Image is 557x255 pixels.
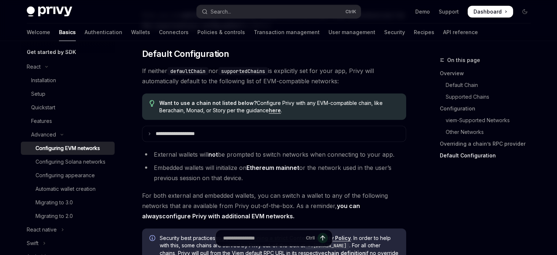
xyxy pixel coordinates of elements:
input: Ask a question... [223,230,303,246]
button: Open search [197,5,361,18]
div: Quickstart [31,103,55,112]
span: For both external and embedded wallets, you can switch a wallet to any of the following networks ... [142,190,406,221]
strong: Ethereum mainnet [246,164,299,171]
div: Configuring appearance [36,171,95,180]
a: Migrating to 3.0 [21,196,115,209]
a: Installation [21,74,115,87]
a: Default Configuration [440,150,536,161]
a: API reference [443,23,478,41]
div: Installation [31,76,56,85]
a: Overriding a chain’s RPC provider [440,138,536,150]
a: Security [384,23,405,41]
strong: not [208,151,218,158]
a: Migrating to 2.0 [21,210,115,223]
a: Demo [415,8,430,15]
div: Configuring Solana networks [36,157,105,166]
button: Toggle React section [21,60,115,73]
svg: Tip [149,100,155,107]
a: Supported Chains [440,91,536,103]
div: Swift [27,239,38,248]
a: Policies & controls [197,23,245,41]
a: Overview [440,68,536,79]
a: here [269,107,281,114]
li: Embedded wallets will initialize on or the network used in the user’s previous session on that de... [142,163,406,183]
a: Basics [59,23,76,41]
span: If neither nor is explicitly set for your app, Privy will automatically default to the following ... [142,66,406,86]
code: defaultChain [167,67,208,75]
a: Dashboard [468,6,513,18]
a: Configuring EVM networks [21,142,115,155]
button: Toggle React native section [21,223,115,236]
a: Features [21,114,115,128]
img: dark logo [27,7,72,17]
a: Default Chain [440,79,536,91]
div: Migrating to 3.0 [36,198,73,207]
div: Migrating to 2.0 [36,212,73,221]
div: Search... [211,7,231,16]
strong: you can always . [142,202,360,220]
a: Configuring appearance [21,169,115,182]
a: Configuring Solana networks [21,155,115,168]
a: Quickstart [21,101,115,114]
a: Automatic wallet creation [21,182,115,196]
div: Setup [31,90,45,98]
code: supportedChains [218,67,268,75]
span: Ctrl K [345,9,356,15]
button: Send message [318,233,328,243]
a: Wallets [131,23,150,41]
a: Setup [21,87,115,101]
a: Recipes [414,23,434,41]
a: Configuration [440,103,536,114]
div: Advanced [31,130,56,139]
div: React native [27,225,57,234]
strong: Want to use a chain not listed below? [159,100,257,106]
div: React [27,62,41,71]
button: Toggle Swift section [21,237,115,250]
a: Transaction management [254,23,320,41]
span: Dashboard [474,8,502,15]
button: Toggle Advanced section [21,128,115,141]
div: Automatic wallet creation [36,185,96,193]
li: External wallets will be prompted to switch networks when connecting to your app. [142,149,406,160]
div: Configuring EVM networks [36,144,100,153]
a: User management [328,23,375,41]
span: Default Configuration [142,48,229,60]
a: Authentication [85,23,122,41]
button: Toggle dark mode [519,6,531,18]
a: Welcome [27,23,50,41]
a: configure Privy with additional EVM networks [162,212,293,220]
a: viem-Supported Networks [440,114,536,126]
a: Other Networks [440,126,536,138]
span: Configure Privy with any EVM-compatible chain, like Berachain, Monad, or Story per the guidance . [159,99,398,114]
span: On this page [447,56,480,65]
a: Connectors [159,23,189,41]
div: Features [31,117,52,125]
a: Support [439,8,459,15]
